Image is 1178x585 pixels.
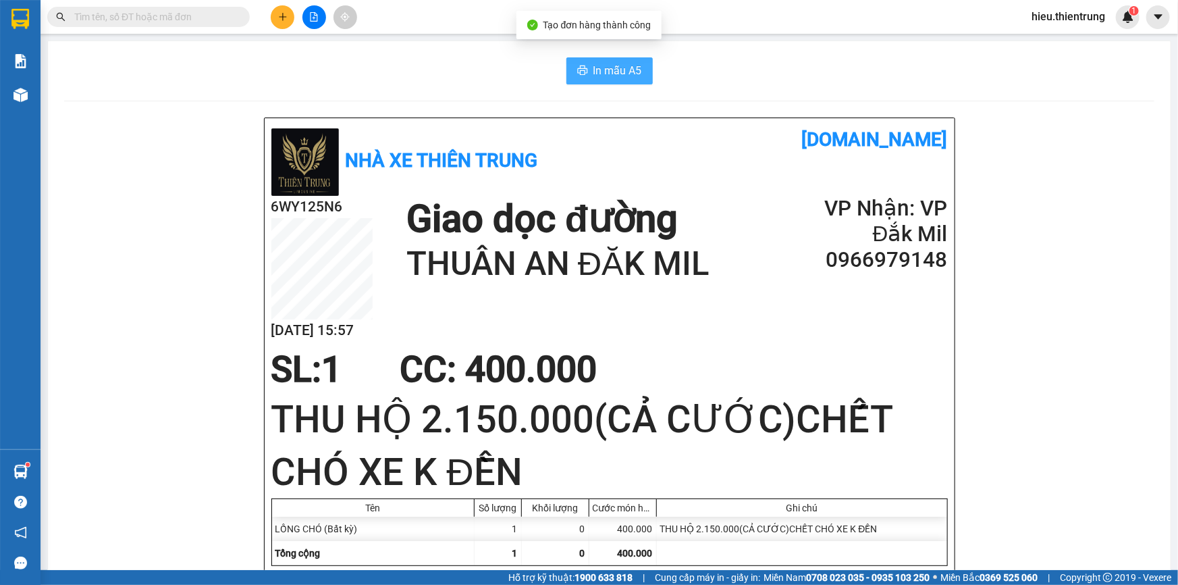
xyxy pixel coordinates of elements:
button: printerIn mẫu A5 [566,57,653,84]
span: aim [340,12,350,22]
sup: 1 [26,463,30,467]
span: Hỗ trợ kỹ thuật: [508,570,633,585]
strong: 0369 525 060 [980,572,1038,583]
img: solution-icon [14,54,28,68]
span: 400.000 [618,548,653,559]
h2: M6FNKYVI [7,97,109,119]
span: question-circle [14,496,27,509]
button: caret-down [1146,5,1170,29]
span: Miền Nam [764,570,930,585]
h2: VP Nhận: Văn Phòng Đăk Nông [71,97,326,224]
span: 1 [322,349,342,390]
div: 400.000 [589,517,657,541]
b: Nhà xe Thiên Trung [54,11,122,93]
b: [DOMAIN_NAME] [180,11,326,33]
span: printer [577,65,588,78]
span: Miền Bắc [940,570,1038,585]
strong: 0708 023 035 - 0935 103 250 [806,572,930,583]
div: Khối lượng [525,503,585,513]
span: | [1048,570,1050,585]
div: CC : 400.000 [392,349,605,390]
span: file-add [309,12,319,22]
img: logo-vxr [11,9,29,29]
span: hieu.thientrung [1021,8,1116,25]
div: Số lượng [478,503,518,513]
span: notification [14,526,27,539]
span: 0 [580,548,585,559]
span: | [643,570,645,585]
span: copyright [1103,573,1113,582]
span: check-circle [527,20,538,30]
span: Tạo đơn hàng thành công [543,20,651,30]
span: caret-down [1152,11,1164,23]
input: Tìm tên, số ĐT hoặc mã đơn [74,9,234,24]
span: 1 [512,548,518,559]
img: warehouse-icon [14,88,28,102]
h2: VP Nhận: VP Đắk Mil [785,196,947,247]
span: plus [278,12,288,22]
h2: 6WY125N6 [271,196,373,218]
div: THU HỘ 2.150.000(CẢ CƯỚC)CHẾT CHÓ XE K ĐỀN [657,517,947,541]
span: ⚪️ [933,575,937,580]
div: 1 [475,517,522,541]
strong: 1900 633 818 [574,572,633,583]
b: Nhà xe Thiên Trung [346,149,538,172]
span: Tổng cộng [275,548,321,559]
span: SL: [271,349,322,390]
span: search [56,12,65,22]
img: warehouse-icon [14,465,28,479]
h1: Giao dọc đường [406,196,709,243]
div: Cước món hàng [593,503,653,513]
h2: 0966979148 [785,247,947,273]
h1: THUÂN AN ĐĂK MIL [406,243,709,286]
h2: [DATE] 15:57 [271,320,373,342]
h1: THU HỘ 2.150.000(CẢ CƯỚC)CHẾT CHÓ XE K ĐỀN [271,393,948,499]
button: plus [271,5,294,29]
sup: 1 [1129,6,1139,16]
button: file-add [302,5,326,29]
img: logo.jpg [271,128,339,196]
button: aim [333,5,357,29]
b: [DOMAIN_NAME] [802,128,948,151]
div: Ghi chú [660,503,944,513]
div: LỒNG CHÓ (Bất kỳ) [272,517,475,541]
img: logo.jpg [7,20,47,88]
span: message [14,557,27,569]
img: icon-new-feature [1122,11,1134,23]
div: Tên [275,503,471,513]
span: Cung cấp máy in - giấy in: [655,570,760,585]
div: 0 [522,517,589,541]
span: 1 [1131,6,1136,16]
span: In mẫu A5 [593,62,642,79]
